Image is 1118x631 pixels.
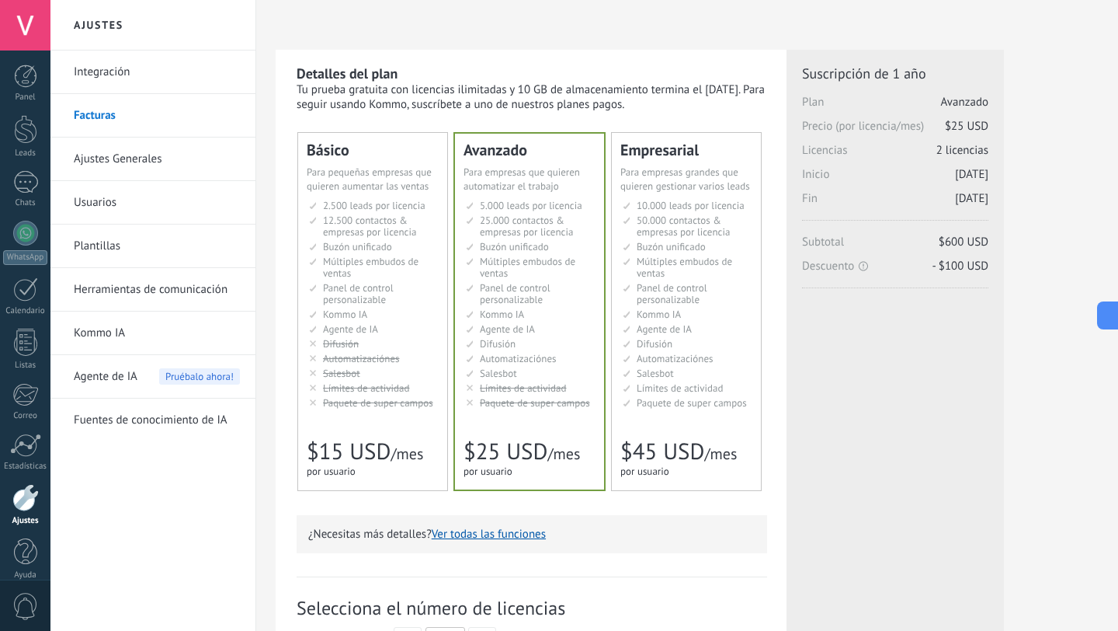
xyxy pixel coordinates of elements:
span: Salesbot [637,367,674,380]
span: Para empresas que quieren automatizar el trabajo [464,166,580,193]
span: Panel de control personalizable [480,281,550,306]
li: Kommo IA [50,312,255,355]
span: Paquete de super campos [323,396,433,410]
div: Correo [3,411,48,421]
span: por usuario [464,465,512,478]
span: Para empresas grandes que quieren gestionar varios leads [620,166,750,193]
a: Fuentes de conocimiento de IA [74,399,240,442]
span: /mes [391,444,423,464]
span: Automatizaciónes [480,352,557,365]
span: Buzón unificado [637,240,706,253]
div: Listas [3,361,48,371]
div: Leads [3,148,48,159]
span: /mes [704,444,737,464]
span: por usuario [307,465,356,478]
span: Buzón unificado [480,240,549,253]
span: Difusión [480,337,516,350]
div: Básico [307,142,439,158]
button: Ver todas las funciones [432,527,546,542]
li: Ajustes Generales [50,138,255,181]
div: Chats [3,198,48,208]
span: Automatizaciónes [323,352,400,365]
span: 10.000 leads por licencia [637,199,745,212]
span: Agente de IA [323,322,378,336]
div: WhatsApp [3,250,47,265]
a: Usuarios [74,181,240,225]
span: Buzón unificado [323,240,392,253]
span: $45 USD [620,437,704,466]
span: 50.000 contactos & empresas por licencia [637,214,730,239]
li: Agente de IA [50,355,255,399]
a: Plantillas [74,225,240,268]
span: Límites de actividad [480,382,567,395]
span: - $100 USD [932,259,988,274]
span: Difusión [637,337,672,350]
li: Facturas [50,94,255,138]
span: Salesbot [480,367,517,380]
li: Usuarios [50,181,255,225]
span: Agente de IA [74,355,137,399]
li: Herramientas de comunicación [50,268,255,312]
span: Kommo IA [637,308,681,321]
span: Licencias [802,143,988,167]
span: Múltiples embudos de ventas [323,255,418,280]
b: Detalles del plan [297,64,398,82]
span: Selecciona el número de licencias [297,596,767,620]
div: Tu prueba gratuita con licencias ilimitadas y 10 GB de almacenamiento termina el [DATE]. Para seg... [297,82,767,112]
li: Plantillas [50,225,255,268]
span: Panel de control personalizable [637,281,707,306]
div: Empresarial [620,142,752,158]
div: Ayuda [3,570,48,580]
span: Descuento [802,259,988,274]
span: Difusión [323,337,359,350]
span: Límites de actividad [637,382,724,395]
span: Múltiples embudos de ventas [637,255,732,280]
span: 2.500 leads por licencia [323,199,425,212]
div: Panel [3,92,48,103]
span: por usuario [620,465,669,478]
span: $15 USD [307,437,391,466]
div: Estadísticas [3,462,48,472]
li: Fuentes de conocimiento de IA [50,399,255,441]
span: Agente de IA [480,322,535,336]
span: Salesbot [323,367,360,380]
span: 25.000 contactos & empresas por licencia [480,214,573,239]
span: Kommo IA [323,308,367,321]
span: Avanzado [941,95,988,110]
span: [DATE] [955,191,988,206]
span: Para pequeñas empresas que quieren aumentar las ventas [307,166,432,193]
span: Múltiples embudos de ventas [480,255,575,280]
span: 12.500 contactos & empresas por licencia [323,214,416,239]
span: Paquete de super campos [480,396,590,410]
li: Integración [50,51,255,94]
span: $600 USD [939,235,988,249]
span: Agente de IA [637,322,692,336]
span: $25 USD [464,437,547,466]
span: Paquete de super campos [637,396,747,410]
span: Automatizaciónes [637,352,714,365]
span: Pruébalo ahora! [159,368,240,385]
span: Kommo IA [480,308,524,321]
a: Herramientas de comunicación [74,268,240,312]
div: Calendario [3,306,48,316]
span: /mes [547,444,580,464]
p: ¿Necesitas más detalles? [308,527,755,542]
span: Suscripción de 1 año [802,64,988,82]
a: Agente de IA Pruébalo ahora! [74,355,240,399]
span: Precio (por licencia/mes) [802,119,988,143]
a: Kommo IA [74,312,240,355]
span: 2 licencias [936,143,988,158]
div: Ajustes [3,516,48,526]
span: Inicio [802,167,988,191]
span: Panel de control personalizable [323,281,394,306]
span: Fin [802,191,988,215]
span: Plan [802,95,988,119]
a: Ajustes Generales [74,138,240,181]
span: $25 USD [945,119,988,134]
div: Avanzado [464,142,595,158]
span: [DATE] [955,167,988,182]
span: Límites de actividad [323,382,410,395]
a: Facturas [74,94,240,138]
span: 5.000 leads por licencia [480,199,582,212]
a: Integración [74,51,240,94]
